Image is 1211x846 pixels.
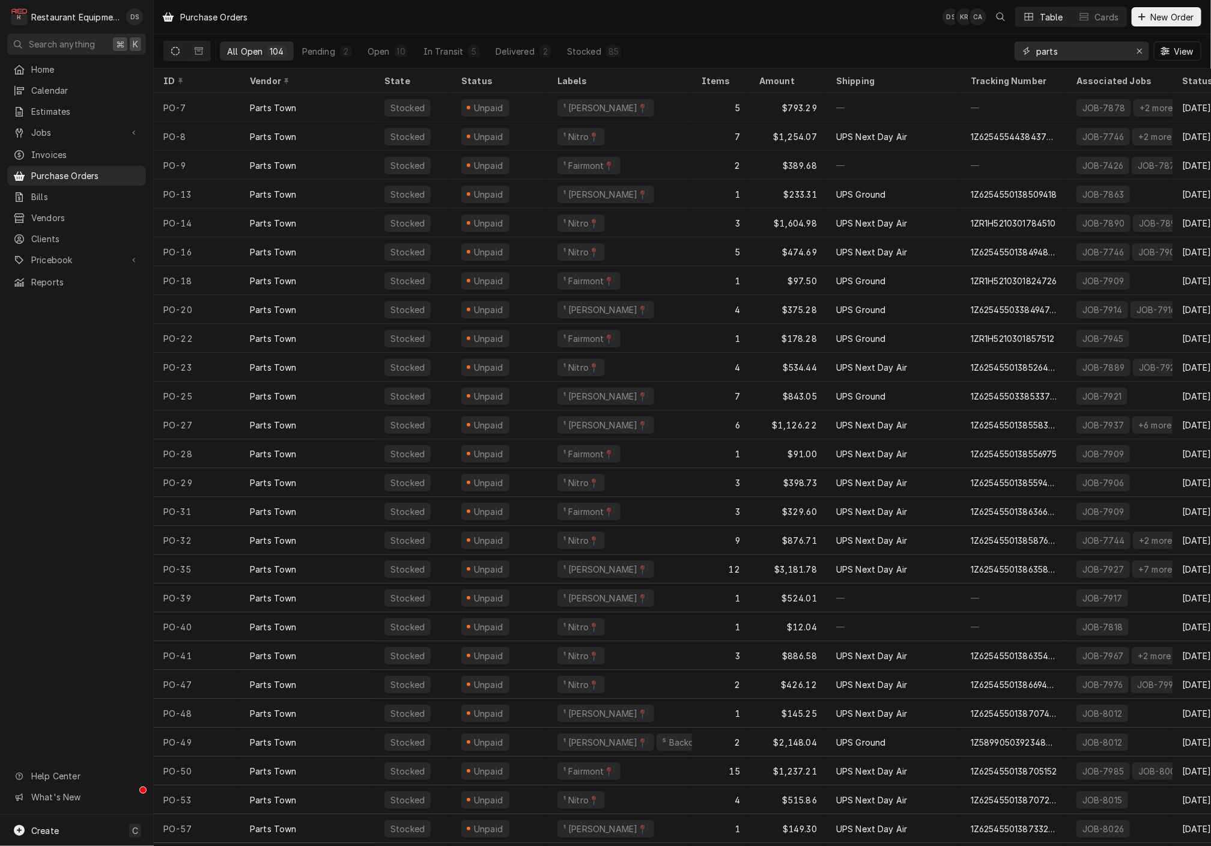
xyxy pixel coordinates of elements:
div: 1Z6254550138509418 [971,188,1057,201]
div: Restaurant Equipment Diagnostics [31,11,120,23]
div: Parts Town [250,505,297,518]
div: UPS Ground [836,390,886,403]
div: ¹ Nitro📍 [562,246,600,258]
div: Stocked [389,130,426,143]
span: Bills [31,190,140,203]
div: Stocked [389,217,426,230]
a: Go to Help Center [7,766,146,786]
div: Parts Town [250,592,297,604]
div: Unpaid [472,448,505,460]
div: PO-35 [154,555,240,583]
div: ¹ Nitro📍 [562,217,600,230]
button: Search anything⌘K [7,34,146,55]
div: ¹ [PERSON_NAME]📍 [562,419,649,431]
div: JOB-7921 [1081,390,1123,403]
div: 1Z6254554438437719 [971,130,1057,143]
div: Unpaid [472,332,505,345]
div: Parts Town [250,159,297,172]
div: PO-25 [154,382,240,410]
div: 6 [692,410,750,439]
div: Vendor [250,75,363,87]
div: Labels [557,75,682,87]
div: JOB-7916 [1135,303,1177,316]
a: Home [7,59,146,79]
div: KR [956,8,973,25]
div: 3 [692,497,750,526]
div: UPS Next Day Air [836,246,908,258]
div: Amount [759,75,815,87]
div: PO-8 [154,122,240,151]
div: Stocked [389,390,426,403]
div: UPS Next Day Air [836,217,908,230]
a: Invoices [7,145,146,165]
div: Unpaid [472,563,505,576]
div: ¹ [PERSON_NAME]📍 [562,303,649,316]
div: PO-39 [154,583,240,612]
div: 1Z6254550138526435 1Z2376E80102139572 [971,361,1057,374]
div: JOB-7890 [1081,217,1126,230]
a: Clients [7,229,146,249]
div: 3 [692,208,750,237]
div: Stocked [389,303,426,316]
a: Go to Jobs [7,123,146,142]
div: 1 [692,439,750,468]
span: K [133,38,138,50]
div: JOB-7998 [1136,678,1180,691]
div: UPS Ground [836,275,886,287]
div: $524.01 [750,583,827,612]
div: 10 [397,45,405,58]
div: JOB-7818 [1081,621,1124,633]
div: Parts Town [250,534,297,547]
div: PO-13 [154,180,240,208]
div: UPS Next Day Air [836,534,908,547]
div: Unpaid [472,102,505,114]
div: $329.60 [750,497,827,526]
button: Open search [991,7,1010,26]
div: Kelli Robinette's Avatar [956,8,973,25]
div: Stocked [567,45,601,58]
div: 7 [692,122,750,151]
div: Pending [302,45,335,58]
div: 5 [692,93,750,122]
div: Unpaid [472,650,505,662]
a: Vendors [7,208,146,228]
div: JOB-7426 [1081,159,1124,172]
div: Unpaid [472,217,505,230]
div: ¹ [PERSON_NAME]📍 [562,390,649,403]
div: 2 [542,45,549,58]
div: $178.28 [750,324,827,353]
div: Parts Town [250,678,297,691]
div: JOB-7914 [1081,303,1123,316]
div: Stocked [389,419,426,431]
input: Keyword search [1036,41,1126,61]
div: UPS Ground [836,332,886,345]
span: Create [31,826,59,836]
div: $886.58 [750,641,827,670]
div: Items [702,75,738,87]
div: JOB-7893 [1138,217,1182,230]
div: PO-48 [154,699,240,728]
div: Unpaid [472,592,505,604]
a: Purchase Orders [7,166,146,186]
span: What's New [31,791,139,803]
div: +2 more [1137,130,1173,143]
div: $1,126.22 [750,410,827,439]
div: Unpaid [472,678,505,691]
div: 1Z6254550338494761 [971,303,1057,316]
div: Stocked [389,102,426,114]
div: 1 [692,699,750,728]
div: $534.44 [750,353,827,382]
div: Delivered [496,45,534,58]
div: 104 [270,45,284,58]
div: 2 [692,151,750,180]
div: ¹ Nitro📍 [562,476,600,489]
div: ¹ Fairmont📍 [562,332,616,345]
div: 1Z6254550138636683 [971,505,1057,518]
span: Search anything [29,38,95,50]
div: UPS Next Day Air [836,678,908,691]
div: 1ZR1H5210301784510 [971,217,1056,230]
div: State [384,75,442,87]
div: DS [126,8,143,25]
div: — [827,93,961,122]
div: Unpaid [472,390,505,403]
